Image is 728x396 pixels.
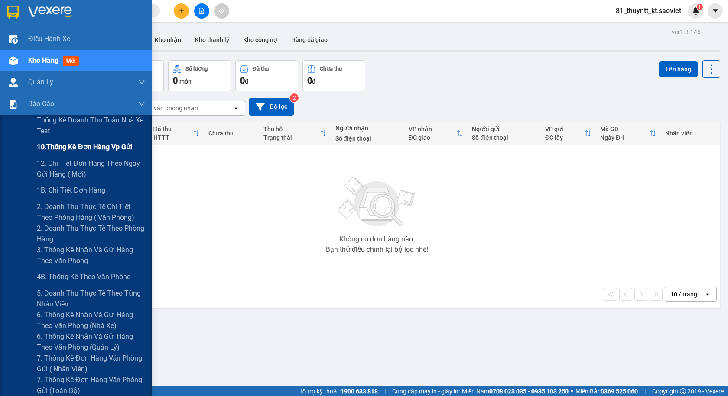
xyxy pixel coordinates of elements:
button: aim [214,3,229,19]
span: copyright [680,388,686,394]
span: Miền Nam [462,386,569,396]
span: 6. Thống kê nhận và gửi hàng theo văn phòng (nhà xe) [37,309,145,331]
div: Chưa thu [320,66,342,72]
button: Kho nhận [148,29,188,50]
span: Thống kê doanh thu toàn nhà xe test [37,115,145,136]
span: 12. Chi tiết đơn hàng theo ngày gửi hàng ( mới) [37,158,145,180]
sup: 2 [290,93,299,102]
div: 10 / trang [670,290,697,299]
div: ĐC giao [409,134,457,141]
button: Kho công nợ [236,29,284,50]
div: ĐC lấy [545,134,585,141]
span: 6. Thống kê nhận và gửi hàng theo văn phòng (quản lý) [37,331,145,353]
strong: 0708 023 035 - 0935 103 250 [489,388,569,395]
div: ver 1.8.146 [672,27,701,37]
span: 3. Thống kê nhận và gửi hàng theo văn phòng [37,245,145,266]
span: 4B. Thống kê theo văn phòng [37,271,131,282]
span: aim [218,8,224,14]
span: ⚪️ [571,390,573,393]
div: Trạng thái [263,134,320,141]
span: mới [63,56,79,66]
button: Hàng đã giao [284,29,335,50]
span: 5. Doanh thu thực tế theo từng nhân viên [37,288,145,309]
span: 1 [698,4,701,10]
strong: 0369 525 060 [601,388,638,395]
th: Toggle SortBy [404,122,468,145]
span: down [138,79,145,86]
img: warehouse-icon [9,35,18,44]
div: Nhân viên [665,130,716,137]
span: | [384,386,386,396]
button: Kho thanh lý [188,29,236,50]
span: 0 [240,75,245,86]
img: warehouse-icon [9,56,18,65]
svg: open [233,105,240,112]
span: Quản Lý [28,77,53,87]
span: 7. Thống kê đơn hàng văn phòng gửi (toàn bộ) [37,374,145,396]
button: plus [174,3,189,19]
button: caret-down [708,3,723,19]
span: 10.Thống kê đơn hàng vp gửi [37,142,132,152]
span: Kho hàng [28,56,58,64]
img: solution-icon [9,100,18,109]
div: Đã thu [253,66,269,72]
span: đ [245,78,248,85]
span: 2. Doanh thu thực tế theo phòng hàng. [37,223,145,245]
button: file-add [194,3,209,19]
span: 1B. Chi tiết đơn hàng [37,185,105,196]
div: Số điện thoại [335,135,400,142]
img: warehouse-icon [9,78,18,87]
div: Chọn văn phòng nhận [138,104,198,113]
span: đ [312,78,315,85]
div: VP gửi [545,126,585,132]
img: svg+xml;base64,PHN2ZyBjbGFzcz0ibGlzdC1wbHVnX19zdmciIHhtbG5zPSJodHRwOi8vd3d3LnczLm9yZy8yMDAwL3N2Zy... [334,172,420,232]
button: Bộ lọc [249,98,294,116]
th: Toggle SortBy [596,122,661,145]
th: Toggle SortBy [541,122,596,145]
div: Bạn thử điều chỉnh lại bộ lọc nhé! [326,246,428,253]
img: icon-new-feature [692,7,700,15]
button: Chưa thu0đ [302,60,365,91]
div: Người nhận [335,125,400,132]
svg: open [704,291,711,298]
span: 0 [173,75,178,86]
span: 7. Thống kê đơn hàng văn phòng gửi ( Nhân viên) [37,353,145,374]
div: Thu hộ [263,126,320,132]
button: Số lượng0món [168,60,231,91]
div: Chưa thu [208,130,255,137]
div: Số lượng [185,66,208,72]
span: | [644,386,646,396]
div: Người gửi [472,126,536,132]
span: Điều hành xe [28,33,70,44]
span: Báo cáo [28,98,54,109]
div: Mã GD [600,126,650,132]
span: Hỗ trợ kỹ thuật: [298,386,378,396]
div: Đã thu [153,126,193,132]
span: down [138,100,145,107]
button: Đã thu0đ [235,60,298,91]
span: 0 [307,75,312,86]
span: món [179,78,192,85]
button: Lên hàng [659,61,698,77]
div: Không có đơn hàng nào. [339,236,415,243]
span: caret-down [712,7,719,15]
th: Toggle SortBy [259,122,331,145]
div: HTTT [153,134,193,141]
sup: 1 [697,4,703,10]
span: 81_thuyntt_kt.saoviet [609,5,688,16]
img: logo-vxr [7,6,19,19]
div: VP nhận [409,126,457,132]
strong: 1900 633 818 [341,388,378,395]
span: Cung cấp máy in - giấy in: [392,386,460,396]
div: Số điện thoại [472,134,536,141]
span: file-add [198,8,205,14]
span: 2. Doanh thu thực tế chi tiết theo phòng hàng ( văn phòng) [37,201,145,223]
div: Ngày ĐH [600,134,650,141]
span: Miền Bắc [575,386,638,396]
span: plus [179,8,185,14]
th: Toggle SortBy [149,122,204,145]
